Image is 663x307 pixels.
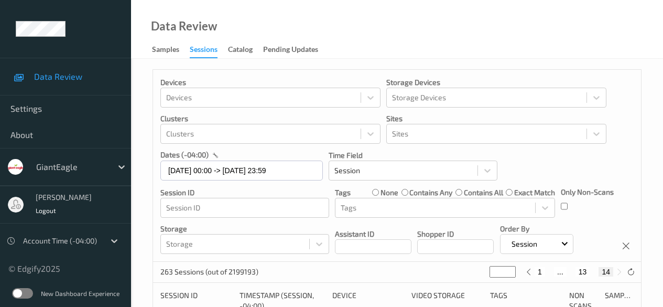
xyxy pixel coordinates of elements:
p: Tags [335,187,351,198]
p: Session ID [160,187,329,198]
button: 13 [575,267,590,277]
label: contains any [409,187,452,198]
p: dates (-04:00) [160,150,209,160]
p: Storage Devices [386,77,606,88]
button: 1 [535,267,545,277]
div: Pending Updates [263,44,318,57]
p: Storage [160,224,329,234]
p: Clusters [160,113,381,124]
p: 263 Sessions (out of 2199193) [160,267,258,277]
a: Pending Updates [263,43,329,57]
p: Session [508,239,541,249]
p: Assistant ID [335,229,411,239]
p: Devices [160,77,381,88]
label: contains all [464,187,503,198]
a: Sessions [190,43,228,58]
div: Catalog [228,44,253,57]
p: Time Field [329,150,497,161]
div: Sessions [190,44,218,58]
a: Samples [152,43,190,57]
p: Only Non-Scans [561,187,614,197]
div: Samples [152,44,179,57]
div: Data Review [151,21,217,31]
label: exact match [514,187,555,198]
button: ... [554,267,567,277]
a: Catalog [228,43,263,57]
p: Sites [386,113,606,124]
p: Shopper ID [417,229,494,239]
button: 14 [599,267,613,277]
label: none [381,187,398,198]
p: Order By [500,224,573,234]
